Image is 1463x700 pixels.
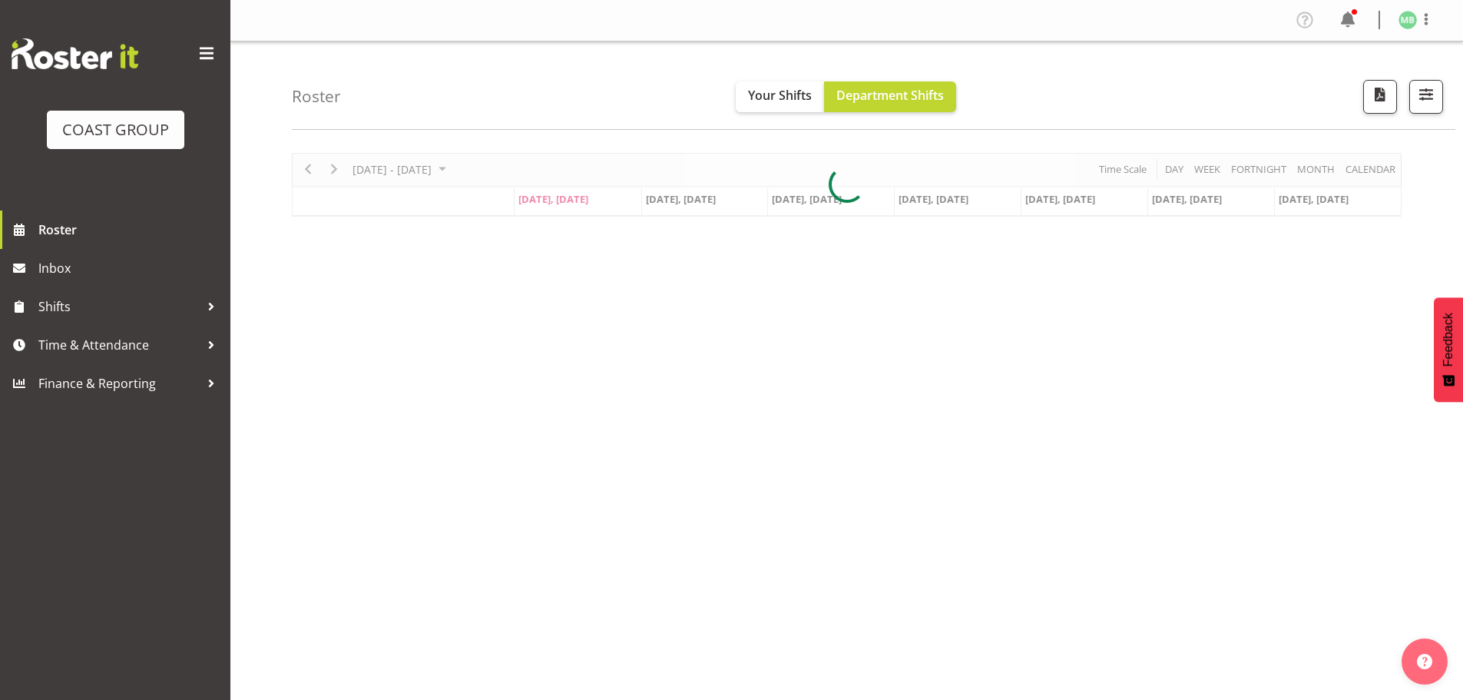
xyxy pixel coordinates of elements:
[836,87,944,104] span: Department Shifts
[292,88,341,105] h4: Roster
[748,87,812,104] span: Your Shifts
[1441,313,1455,367] span: Feedback
[1417,654,1432,669] img: help-xxl-2.png
[62,118,169,141] div: COAST GROUP
[12,38,138,69] img: Rosterit website logo
[38,218,223,241] span: Roster
[38,295,200,318] span: Shifts
[1409,80,1443,114] button: Filter Shifts
[38,372,200,395] span: Finance & Reporting
[38,257,223,280] span: Inbox
[736,81,824,112] button: Your Shifts
[824,81,956,112] button: Department Shifts
[38,333,200,357] span: Time & Attendance
[1363,80,1397,114] button: Download a PDF of the roster according to the set date range.
[1434,297,1463,402] button: Feedback - Show survey
[1398,11,1417,29] img: mike-bullock1158.jpg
